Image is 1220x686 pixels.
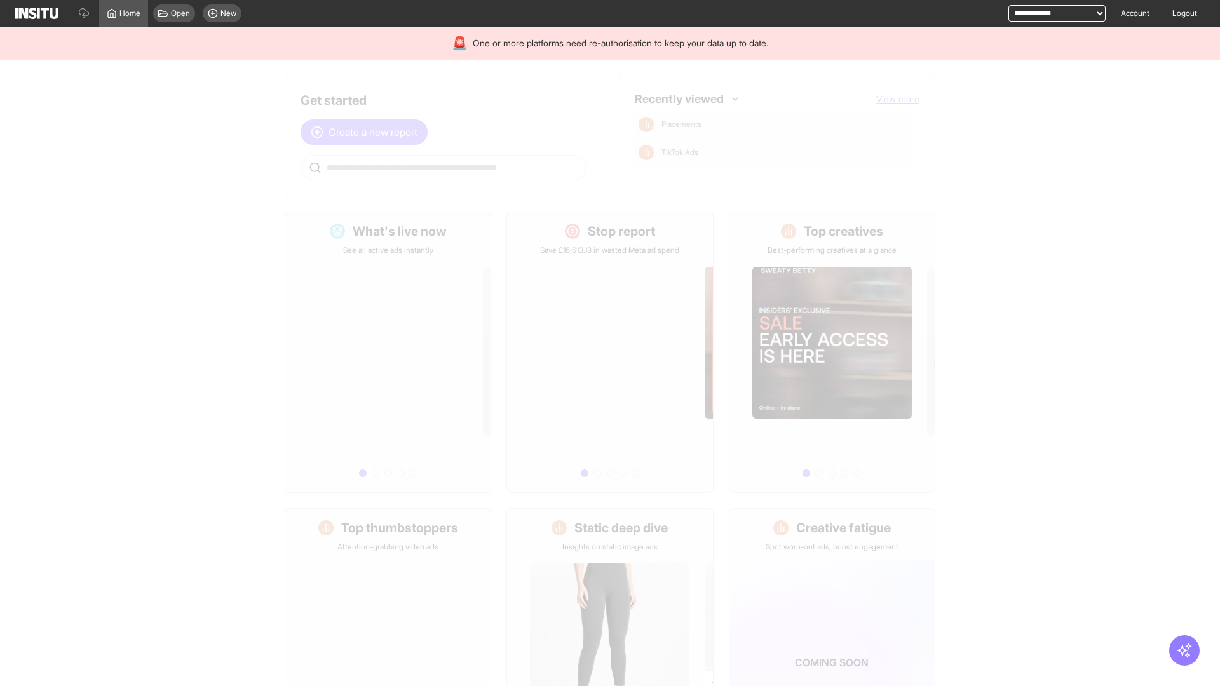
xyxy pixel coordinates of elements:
span: Open [171,8,190,18]
span: New [220,8,236,18]
div: 🚨 [452,34,468,52]
span: Home [119,8,140,18]
img: Logo [15,8,58,19]
span: One or more platforms need re-authorisation to keep your data up to date. [473,37,768,50]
